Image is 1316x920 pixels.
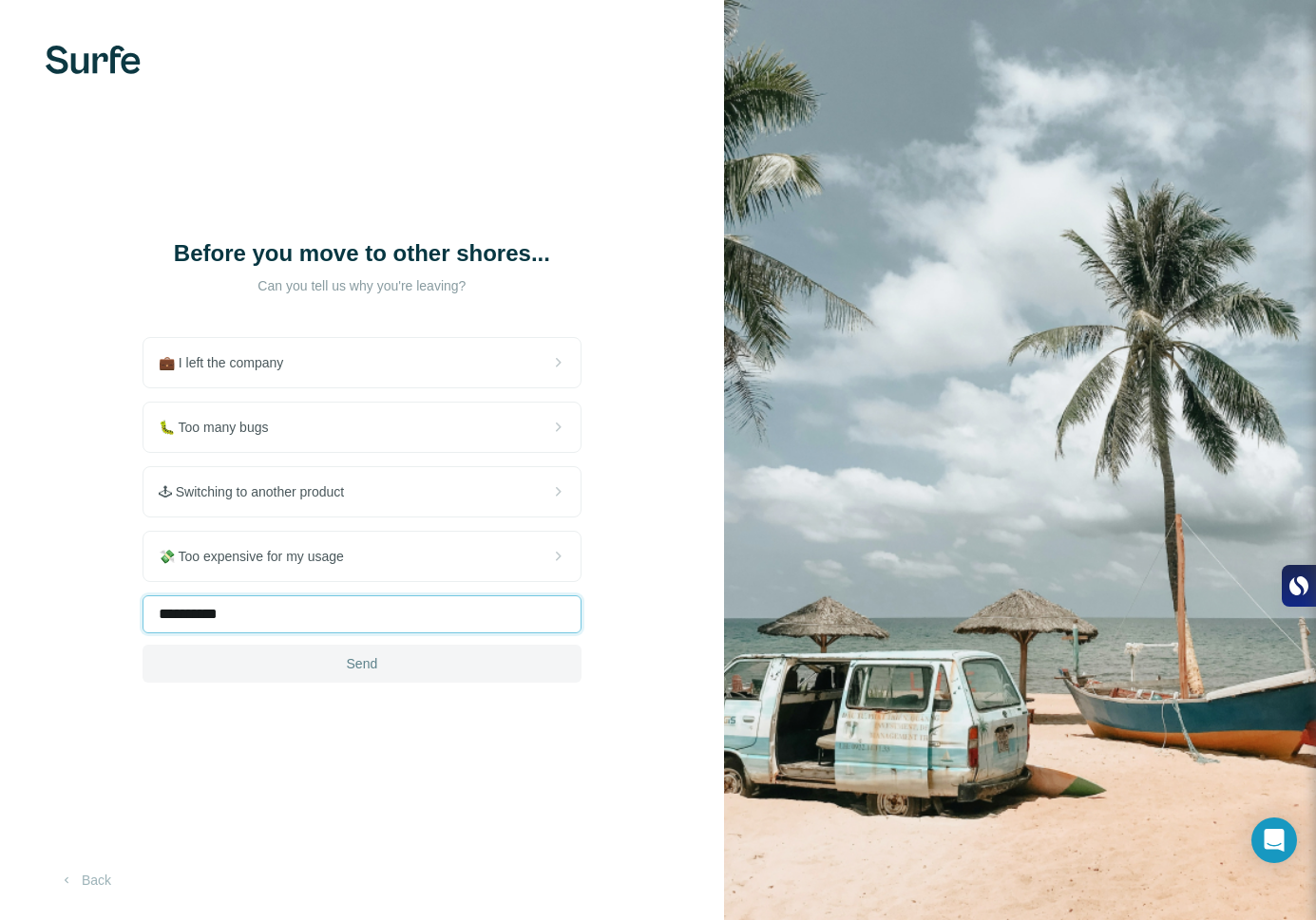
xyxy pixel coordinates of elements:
span: 💼 I left the company [159,353,298,372]
button: Back [46,863,124,897]
span: 🕹 Switching to another product [159,482,359,501]
span: 🐛 Too many bugs [159,418,284,437]
div: Open Intercom Messenger [1251,817,1297,863]
span: Send [347,654,378,673]
p: Can you tell us why you're leaving? [172,276,552,295]
h1: Before you move to other shores... [172,238,552,269]
button: Send [143,645,582,683]
span: 💸 Too expensive for my usage [159,547,359,566]
img: Surfe's logo [46,46,141,74]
